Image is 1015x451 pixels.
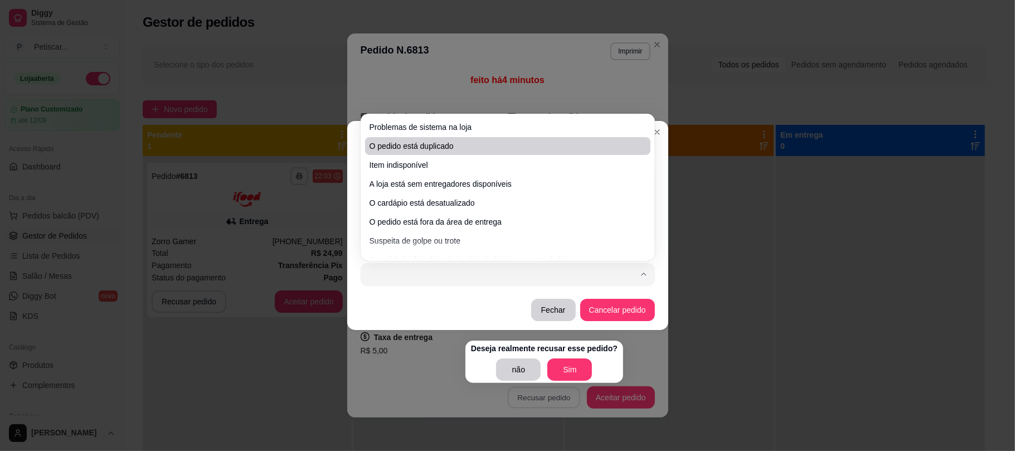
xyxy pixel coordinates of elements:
button: não [496,358,541,381]
button: Close [648,123,666,141]
p: Deseja realmente recusar esse pedido? [471,343,618,354]
span: Problemas de sistema na loja [370,122,635,133]
span: O pedido foi feito fora do horário de funcionamento da loja [370,254,635,265]
span: A loja está sem entregadores disponíveis [370,178,635,190]
span: O pedido está duplicado [370,140,635,152]
button: Cancelar pedido [580,299,655,321]
span: Suspeita de golpe ou trote [370,235,635,246]
span: O cardápio está desatualizado [370,197,635,208]
button: Sim [547,358,592,381]
button: Fechar [531,299,576,321]
span: Item indisponível [370,159,635,171]
span: O pedido está fora da área de entrega [370,216,635,227]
